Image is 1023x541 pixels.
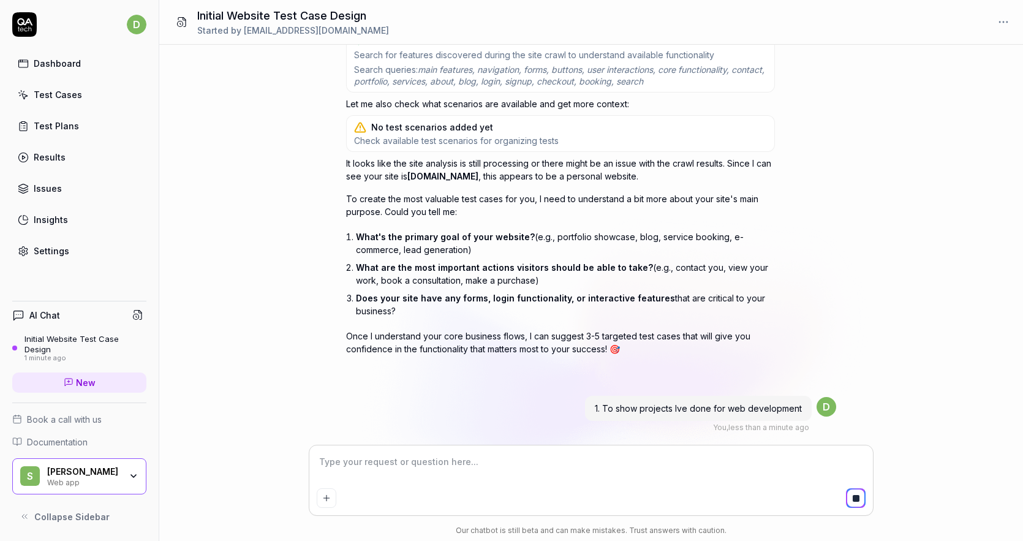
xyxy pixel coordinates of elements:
[25,354,146,363] div: 1 minute ago
[356,262,653,273] span: What are the most important actions visitors should be able to take?
[197,24,389,37] div: Started by
[317,488,336,508] button: Add attachment
[20,466,40,486] span: S
[12,436,146,448] a: Documentation
[12,51,146,75] a: Dashboard
[12,373,146,393] a: New
[27,436,88,448] span: Documentation
[346,157,775,183] p: It looks like the site analysis is still processing or there might be an issue with the crawl res...
[127,12,146,37] button: d
[346,97,775,110] p: Let me also check what scenarios are available and get more context:
[346,330,775,355] p: Once I understand your core business flows, I can suggest 3-5 targeted test cases that will give ...
[407,171,478,181] span: [DOMAIN_NAME]
[197,7,389,24] h1: Initial Website Test Case Design
[12,145,146,169] a: Results
[27,413,102,426] span: Book a call with us
[12,208,146,232] a: Insights
[76,376,96,389] span: New
[713,422,809,433] div: , less than a minute ago
[244,25,389,36] span: [EMAIL_ADDRESS][DOMAIN_NAME]
[25,334,146,354] div: Initial Website Test Case Design
[34,510,110,523] span: Collapse Sidebar
[12,413,146,426] a: Book a call with us
[34,213,68,226] div: Insights
[34,182,62,195] div: Issues
[354,135,559,146] span: Check available test scenarios for organizing tests
[356,293,675,303] span: Does your site have any forms, login functionality, or interactive features
[371,121,493,134] div: No test scenarios added yet
[12,504,146,529] button: Collapse Sidebar
[34,244,69,257] div: Settings
[356,292,775,317] p: that are critical to your business?
[309,525,873,536] div: Our chatbot is still beta and can make mistakes. Trust answers with caution.
[354,64,764,86] span: main features, navigation, forms, buttons, user interactions, core functionality, contact, portfo...
[12,176,146,200] a: Issues
[713,423,727,432] span: You
[354,49,767,61] span: Search for features discovered during the site crawl to understand available functionality
[356,261,775,287] p: (e.g., contact you, view your work, book a consultation, make a purchase)
[12,83,146,107] a: Test Cases
[12,458,146,495] button: S[PERSON_NAME]Web app
[595,403,802,414] span: 1. To show projects Ive done for web development
[29,309,60,322] h4: AI Chat
[356,230,775,256] p: (e.g., portfolio showcase, blog, service booking, e-commerce, lead generation)
[354,64,767,88] span: Search queries:
[12,114,146,138] a: Test Plans
[47,466,121,477] div: Steve
[34,57,81,70] div: Dashboard
[127,15,146,34] span: d
[12,334,146,362] a: Initial Website Test Case Design1 minute ago
[34,88,82,101] div: Test Cases
[34,119,79,132] div: Test Plans
[817,397,836,417] span: d
[12,239,146,263] a: Settings
[34,151,66,164] div: Results
[346,192,775,218] p: To create the most valuable test cases for you, I need to understand a bit more about your site's...
[47,477,121,486] div: Web app
[356,232,535,242] span: What's the primary goal of your website?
